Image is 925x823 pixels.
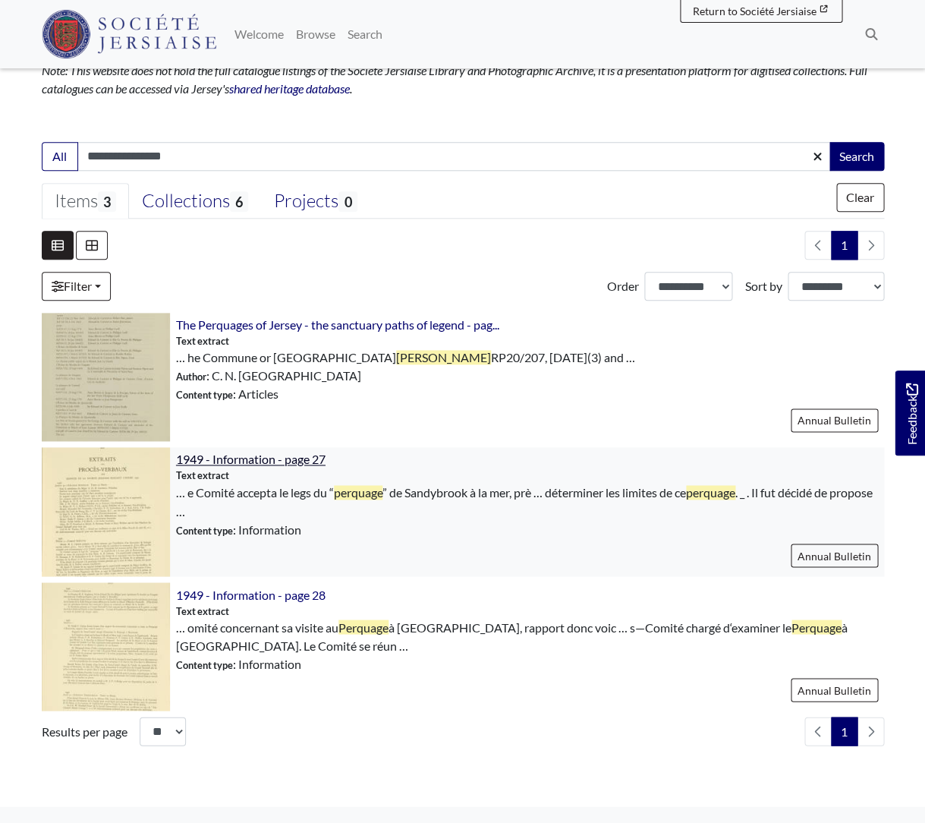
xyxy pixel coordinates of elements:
div: Projects [274,190,357,213]
span: Perquage [791,620,842,634]
a: Annual Bulletin [791,408,878,432]
span: [PERSON_NAME] [396,350,491,364]
span: Text extract [176,468,229,483]
span: perquage [686,485,735,500]
button: All [42,142,78,171]
li: Previous page [804,231,832,260]
a: Société Jersiaise logo [42,6,217,62]
label: Results per page [42,722,127,740]
span: Return to Société Jersiaise [693,5,816,17]
a: Annual Bulletin [791,678,878,702]
span: Content type [176,389,233,401]
em: Note: This website does not hold the full catalogue listings of the Société Jersiaise Library and... [42,63,867,96]
span: Feedback [902,383,920,444]
button: Clear [836,183,884,212]
span: : Information [176,520,301,538]
a: The Perquages of Jersey - the sanctuary paths of legend - pag... [176,317,499,332]
span: perquage [334,485,382,500]
span: Content type [176,658,233,670]
span: : Information [176,654,301,673]
a: 1949 - Information - page 27 [176,452,326,466]
a: Welcome [228,19,290,49]
span: : C. N. [GEOGRAPHIC_DATA] [176,367,361,385]
input: Enter one or more search terms... [77,142,831,171]
img: 1949 - Information - page 28 [42,582,170,711]
span: Text extract [176,334,229,348]
li: Previous page [804,717,832,746]
span: 0 [338,191,357,212]
span: 3 [98,191,116,212]
span: 6 [230,191,248,212]
span: … omité concernant sa visite au à [GEOGRAPHIC_DATA], rapport donc voic … s—Comité chargé d‘examin... [176,618,884,654]
img: The Perquages of Jersey - the sanctuary paths of legend - page 58 [42,313,170,441]
span: Author [176,371,206,383]
div: Items [55,190,116,213]
a: Filter [42,272,111,301]
label: Sort by [744,277,782,295]
a: Browse [290,19,341,49]
a: Would you like to provide feedback? [895,371,925,456]
button: Search [829,142,884,171]
span: Goto page 1 [831,717,857,746]
nav: pagination [798,231,884,260]
a: 1949 - Information - page 28 [176,587,326,601]
span: … he Commune or [GEOGRAPHIC_DATA] RP20/207, [DATE](3) and … [176,348,635,367]
a: shared heritage database [229,81,350,96]
img: 1949 - Information - page 27 [42,447,170,575]
nav: pagination [798,717,884,746]
span: … e Comité accepta le legs du “ ” de Sandybrook à la mer, prè … déterminer les limites de ce . _ ... [176,484,884,520]
span: : Articles [176,385,278,403]
a: Annual Bulletin [791,544,878,567]
span: Text extract [176,604,229,618]
label: Order [606,277,638,295]
div: Collections [142,190,248,213]
span: Perquage [338,620,389,634]
span: Content type [176,524,233,536]
span: Goto page 1 [831,231,857,260]
a: Search [341,19,389,49]
img: Société Jersiaise [42,10,217,58]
